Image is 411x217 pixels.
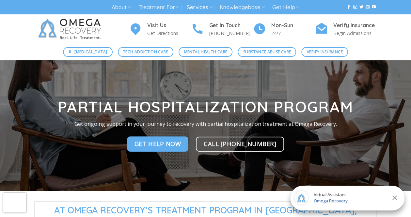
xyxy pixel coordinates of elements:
[347,5,351,9] a: Follow on Facebook
[333,29,377,37] p: Begin Admissions
[138,1,179,13] a: Treatment For
[271,21,315,30] h4: Mon-Sun
[3,193,26,212] iframe: reCAPTCHA
[315,21,377,37] a: Verify Insurance Begin Admissions
[58,97,353,116] strong: Partial Hospitalization Program
[359,5,363,9] a: Follow on Twitter
[118,47,174,57] a: Tech Addiction Care
[238,47,296,57] a: Substance Abuse Care
[179,47,232,57] a: Mental Health Care
[63,47,113,57] a: [MEDICAL_DATA]
[333,21,377,30] h4: Verify Insurance
[372,5,376,9] a: Follow on YouTube
[307,49,343,55] span: Verify Insurance
[134,139,181,149] span: Get Help Now
[272,1,299,13] a: Get Help
[127,137,189,152] a: Get Help Now
[204,139,277,148] span: Call [PHONE_NUMBER]
[129,21,191,37] a: Visit Us Get Directions
[209,29,253,37] p: [PHONE_NUMBER]
[186,1,212,13] a: Services
[112,1,131,13] a: About
[220,1,265,13] a: Knowledgebase
[34,14,108,44] img: Omega Recovery
[147,29,191,37] p: Get Directions
[301,47,348,57] a: Verify Insurance
[29,120,382,128] p: Get ongoing support in your journey to recovery with partial hospitalization treatment at Omega R...
[271,29,315,37] p: 24/7
[209,21,253,30] h4: Get In Touch
[366,5,370,9] a: Send us an email
[191,21,253,37] a: Get In Touch [PHONE_NUMBER]
[184,49,227,55] span: Mental Health Care
[147,21,191,30] h4: Visit Us
[243,49,291,55] span: Substance Abuse Care
[74,49,107,55] span: [MEDICAL_DATA]
[123,49,168,55] span: Tech Addiction Care
[196,137,284,152] a: Call [PHONE_NUMBER]
[353,5,357,9] a: Follow on Instagram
